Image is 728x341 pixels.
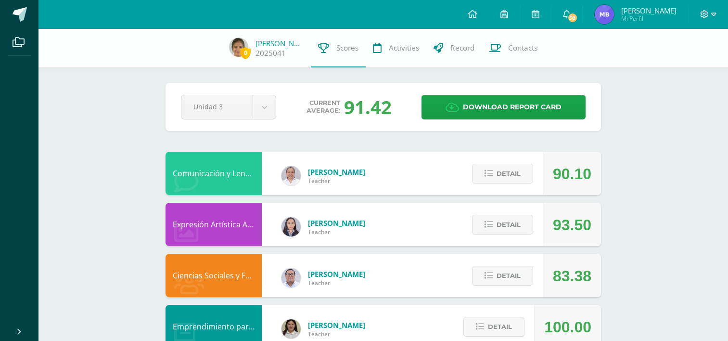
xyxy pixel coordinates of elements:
[621,6,677,15] span: [PERSON_NAME]
[308,218,365,228] span: [PERSON_NAME]
[181,95,276,119] a: Unidad 3
[308,279,365,287] span: Teacher
[421,95,586,119] a: Download report card
[553,203,591,247] div: 93.50
[463,95,562,119] span: Download report card
[308,177,365,185] span: Teacher
[488,318,512,336] span: Detail
[336,43,358,53] span: Scores
[426,29,482,67] a: Record
[621,14,677,23] span: Mi Perfil
[308,228,365,236] span: Teacher
[497,165,521,183] span: Detail
[166,203,262,246] div: Expresión Artística ARTES PLÁSTICAS
[567,13,577,23] span: 58
[308,330,365,338] span: Teacher
[240,47,251,59] span: 0
[307,99,340,115] span: Current average:
[344,94,392,119] div: 91.42
[281,166,301,185] img: 04fbc0eeb5f5f8cf55eb7ff53337e28b.png
[166,152,262,195] div: Comunicación y Lenguaje, Inglés
[389,43,419,53] span: Activities
[482,29,545,67] a: Contacts
[308,320,365,330] span: [PERSON_NAME]
[472,266,533,286] button: Detail
[497,267,521,285] span: Detail
[472,164,533,184] button: Detail
[366,29,426,67] a: Activities
[553,152,591,196] div: 90.10
[229,38,248,57] img: 4684625e3063d727a78513927f19c879.png
[311,29,366,67] a: Scores
[281,268,301,288] img: 5778bd7e28cf89dedf9ffa8080fc1cd8.png
[472,215,533,235] button: Detail
[508,43,537,53] span: Contacts
[463,317,524,337] button: Detail
[193,95,241,118] span: Unidad 3
[595,5,614,24] img: 5a23d9b034233967b44c7c21eeedf540.png
[450,43,474,53] span: Record
[308,167,365,177] span: [PERSON_NAME]
[308,269,365,279] span: [PERSON_NAME]
[281,217,301,236] img: 35694fb3d471466e11a043d39e0d13e5.png
[553,254,591,298] div: 83.38
[497,216,521,234] span: Detail
[255,48,286,58] a: 2025041
[166,254,262,297] div: Ciencias Sociales y Formación Ciudadana
[281,319,301,339] img: 7b13906345788fecd41e6b3029541beb.png
[255,39,304,48] a: [PERSON_NAME]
